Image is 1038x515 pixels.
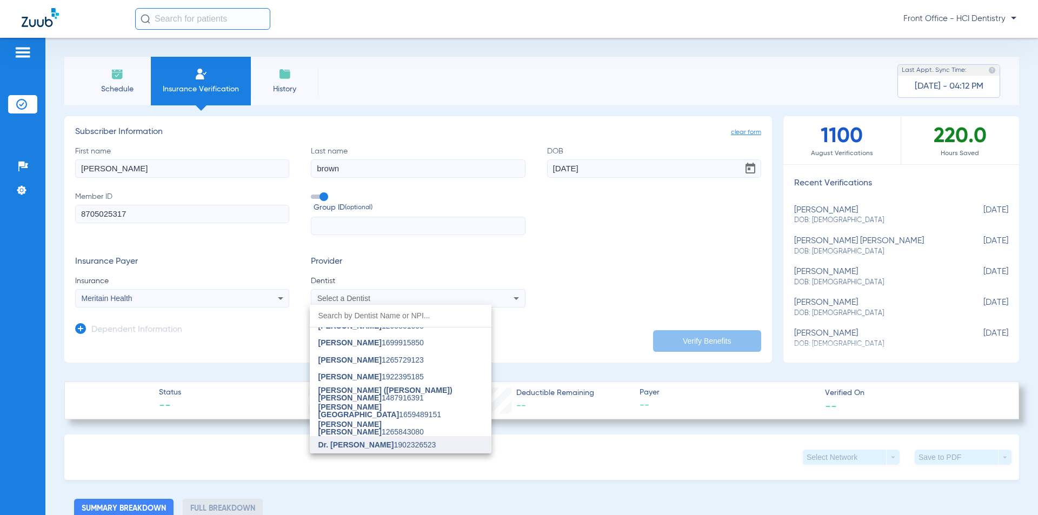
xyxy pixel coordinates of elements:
[984,463,1038,515] iframe: Chat Widget
[318,322,424,330] span: 1295851558
[318,356,382,364] span: [PERSON_NAME]
[318,420,483,436] span: 1265843080
[318,386,483,402] span: 1487916391
[318,441,436,449] span: 1902326523
[318,339,424,346] span: 1699915850
[318,386,453,402] span: [PERSON_NAME] ([PERSON_NAME]) [PERSON_NAME]
[310,305,491,327] input: dropdown search
[318,403,400,419] span: [PERSON_NAME][GEOGRAPHIC_DATA]
[318,403,483,418] span: 1659489151
[318,420,382,436] span: [PERSON_NAME] [PERSON_NAME]
[318,372,382,381] span: [PERSON_NAME]
[318,338,382,347] span: [PERSON_NAME]
[318,356,424,364] span: 1265729123
[318,373,424,380] span: 1922395185
[318,440,394,449] span: Dr. [PERSON_NAME]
